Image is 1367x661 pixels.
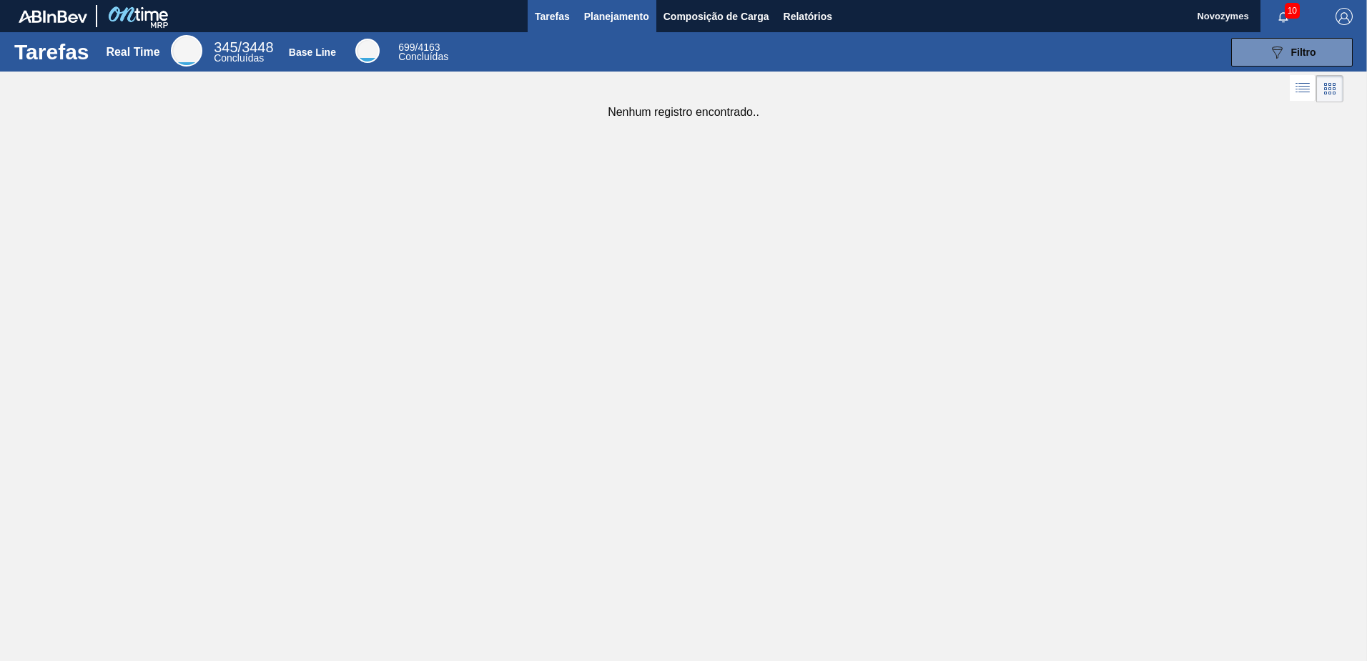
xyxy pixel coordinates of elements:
[398,41,415,53] span: 699
[214,52,264,64] span: Concluídas
[584,8,649,25] span: Planejamento
[106,46,159,59] div: Real Time
[355,39,380,63] div: Base Line
[171,35,202,67] div: Real Time
[784,8,832,25] span: Relatórios
[1316,75,1343,102] div: Visão em Cards
[663,8,769,25] span: Composição de Carga
[214,41,273,63] div: Real Time
[398,41,440,53] span: / 4163
[1291,46,1316,58] span: Filtro
[14,44,89,60] h1: Tarefas
[1336,8,1353,25] img: Logout
[1290,75,1316,102] div: Visão em Lista
[19,10,87,23] img: TNhmsLtSVTkK8tSr43FrP2fwEKptu5GPRR3wAAAABJRU5ErkJggg==
[214,39,237,55] span: 345
[214,39,273,55] span: / 3448
[289,46,336,58] div: Base Line
[1260,6,1306,26] button: Notificações
[535,8,570,25] span: Tarefas
[1285,3,1300,19] span: 10
[398,51,448,62] span: Concluídas
[1231,38,1353,67] button: Filtro
[398,43,448,62] div: Base Line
